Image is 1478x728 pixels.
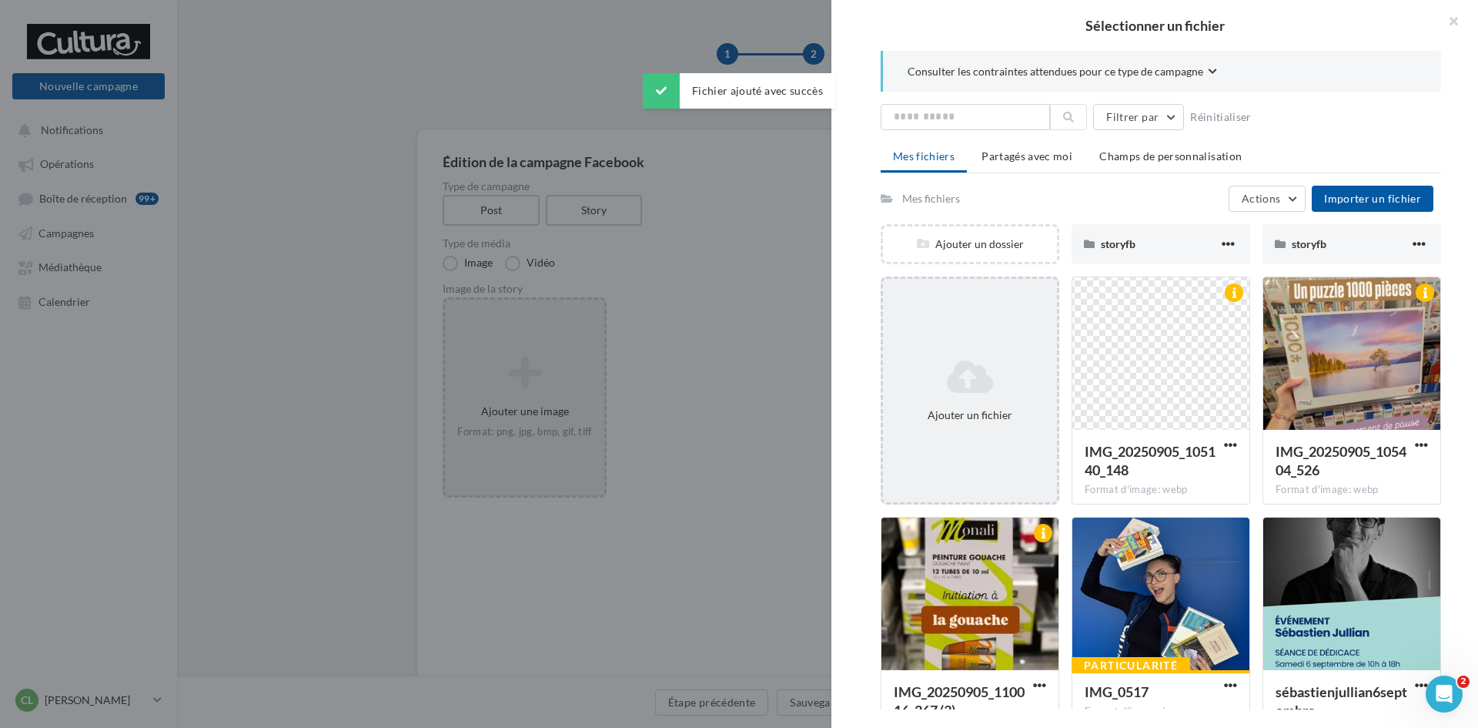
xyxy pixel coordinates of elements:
span: Partagés avec moi [981,149,1072,163]
span: storyfb [1292,237,1326,250]
span: storyfb [1101,237,1135,250]
iframe: Intercom live chat [1426,676,1463,713]
div: Ajouter un dossier [883,237,1057,252]
span: IMG_20250905_110016_267 (3) [894,683,1025,719]
div: Format d'image: jpg [1085,705,1237,719]
span: IMG_0517 [1085,683,1149,700]
div: Mes fichiers [902,191,960,206]
span: Importer un fichier [1324,192,1421,205]
h2: Sélectionner un fichier [856,18,1453,32]
div: Particularité [1072,657,1190,674]
div: Format d'image: webp [1276,483,1428,497]
div: Ajouter un fichier [889,408,1051,423]
span: sébastienjullian6septembre [1276,683,1407,719]
button: Importer un fichier [1312,186,1433,212]
button: Consulter les contraintes attendues pour ce type de campagne [908,63,1217,82]
span: 2 [1457,676,1470,688]
span: IMG_20250905_105404_526 [1276,443,1406,478]
button: Actions [1229,186,1306,212]
span: Champs de personnalisation [1099,149,1242,163]
span: IMG_20250905_105140_148 [1085,443,1216,478]
div: Format d'image: webp [1085,483,1237,497]
span: Consulter les contraintes attendues pour ce type de campagne [908,64,1203,79]
div: Fichier ajouté avec succès [643,73,835,109]
span: Mes fichiers [893,149,955,163]
button: Réinitialiser [1184,108,1258,126]
button: Filtrer par [1093,104,1184,130]
span: Actions [1242,192,1280,205]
